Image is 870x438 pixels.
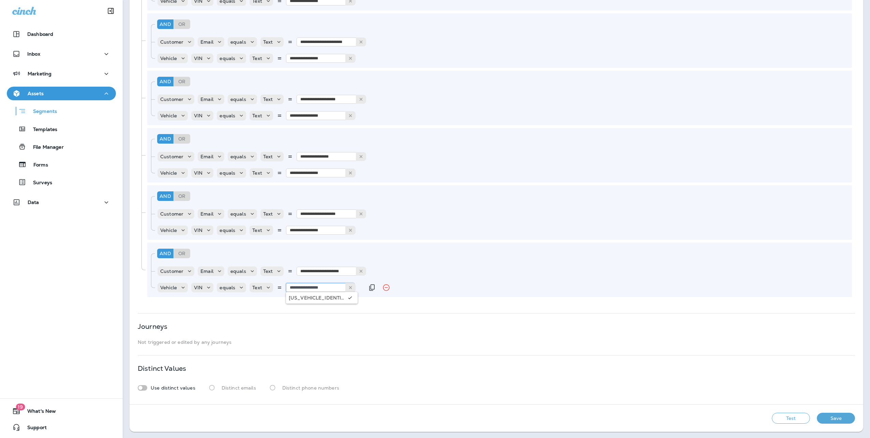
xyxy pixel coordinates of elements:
p: Vehicle [160,285,177,290]
p: equals [230,211,246,217]
button: Surveys [7,175,116,189]
p: equals [220,285,235,290]
button: Segments [7,104,116,118]
p: Text [252,113,262,118]
div: And [157,249,174,258]
p: Not triggered or edited by any journeys [138,339,855,345]
button: Remove Rule [379,281,393,294]
p: Customer [160,268,183,274]
p: Text [263,211,273,217]
p: Use distinct values [151,385,195,391]
button: Assets [7,87,116,100]
button: Data [7,195,116,209]
p: Customer [160,211,183,217]
p: equals [220,56,235,61]
p: Forms [27,162,48,169]
button: File Manager [7,140,116,154]
div: And [157,19,174,29]
p: equals [230,97,246,102]
p: equals [220,228,235,233]
p: Templates [26,127,57,133]
p: equals [230,268,246,274]
p: Vehicle [160,113,177,118]
button: Support [7,421,116,434]
div: And [157,134,174,144]
p: Text [263,39,273,45]
p: Inbox [27,51,40,57]
p: equals [230,154,246,159]
button: Collapse Sidebar [101,4,120,18]
p: Marketing [28,71,51,76]
p: Customer [160,39,183,45]
p: Vehicle [160,56,177,61]
p: Journeys [138,324,167,329]
p: Email [200,39,213,45]
p: equals [220,170,235,176]
div: Or [174,134,190,144]
button: Dashboard [7,27,116,41]
p: Distinct Values [138,366,186,371]
button: Forms [7,157,116,172]
div: Or [174,19,190,29]
p: Customer [160,154,183,159]
p: Text [252,170,262,176]
p: Email [200,268,213,274]
p: VIN [194,113,202,118]
button: Marketing [7,67,116,81]
p: Dashboard [27,31,53,37]
button: 19What's New [7,404,116,418]
p: Text [263,268,273,274]
div: Or [174,249,190,258]
p: Email [200,97,213,102]
p: Distinct phone numbers [282,385,339,391]
p: Text [252,228,262,233]
div: Or [174,77,190,86]
p: Text [252,285,262,290]
p: Text [263,154,273,159]
p: Data [28,200,39,205]
button: Templates [7,122,116,136]
p: VIN [194,228,202,233]
p: VIN [194,56,202,61]
p: Text [263,97,273,102]
p: equals [220,113,235,118]
div: [US_VEHICLE_IDENTIFICATION_NUMBER] [289,295,345,301]
p: Segments [26,108,57,115]
p: Vehicle [160,228,177,233]
p: Vehicle [160,170,177,176]
div: And [157,77,174,86]
p: File Manager [26,144,64,151]
button: Duplicate Rule [365,281,379,294]
p: Surveys [26,180,52,186]
p: Email [200,154,213,159]
p: VIN [194,170,202,176]
button: Save [817,413,855,424]
span: What's New [20,408,56,417]
span: Support [20,425,47,433]
div: Or [174,191,190,201]
p: VIN [194,285,202,290]
p: Text [252,56,262,61]
p: Customer [160,97,183,102]
p: Email [200,211,213,217]
p: Assets [28,91,44,96]
button: Inbox [7,47,116,61]
span: 19 [16,404,25,410]
div: And [157,191,174,201]
button: Test [772,413,810,424]
p: Distinct emails [222,385,256,391]
p: equals [230,39,246,45]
